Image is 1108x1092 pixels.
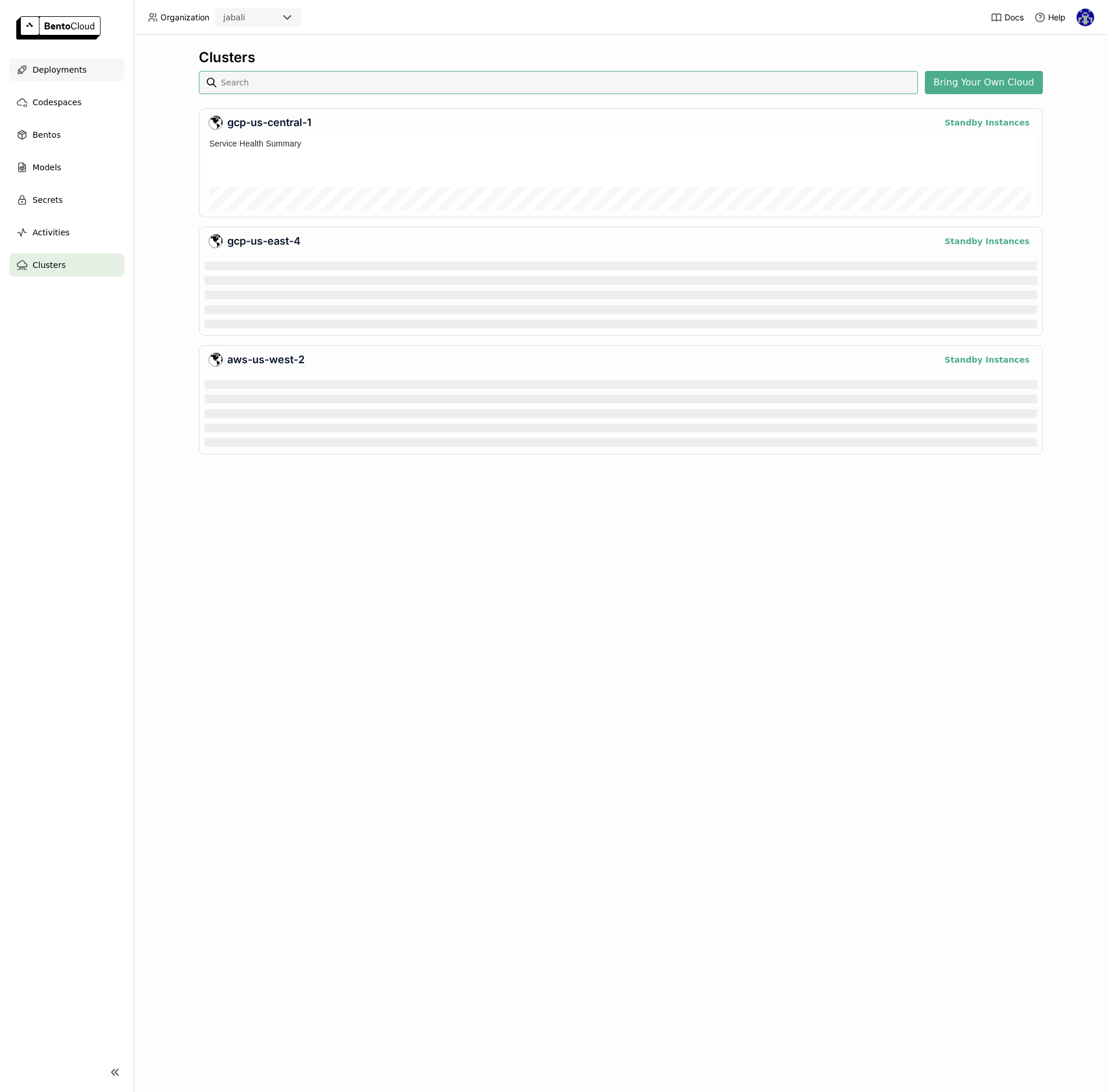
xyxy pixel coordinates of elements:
span: Clusters [33,258,66,272]
span: Docs [1005,12,1024,23]
span: Deployments [33,63,87,77]
a: Models [9,156,124,179]
img: logo [16,16,101,40]
a: Clusters [9,253,124,277]
a: Docs [991,12,1024,23]
span: Activities [33,225,70,239]
span: Help [1048,12,1066,23]
button: Standby Instances [941,353,1033,367]
iframe: Service Health Summary [205,134,1037,210]
div: jabali [223,12,245,23]
span: Secrets [33,193,63,207]
button: Standby Instances [941,116,1033,130]
div: gcp-us-central-1 [209,116,932,130]
a: Secrets [9,188,124,212]
div: aws-us-west-2 [209,353,932,367]
div: Help [1034,12,1066,23]
span: Models [33,160,61,174]
img: Fernando Silveira [1077,9,1094,26]
span: Organization [160,12,209,23]
a: Codespaces [9,91,124,114]
span: Bentos [33,128,60,142]
span: Codespaces [33,95,81,109]
button: Bring Your Own Cloud [925,71,1043,94]
div: Clusters [199,49,1043,66]
a: Deployments [9,58,124,81]
div: gcp-us-east-4 [209,234,932,248]
button: Standby Instances [941,234,1033,248]
a: Bentos [9,123,124,146]
input: Selected jabali. [246,12,248,24]
a: Activities [9,221,124,244]
input: Search [220,73,913,92]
